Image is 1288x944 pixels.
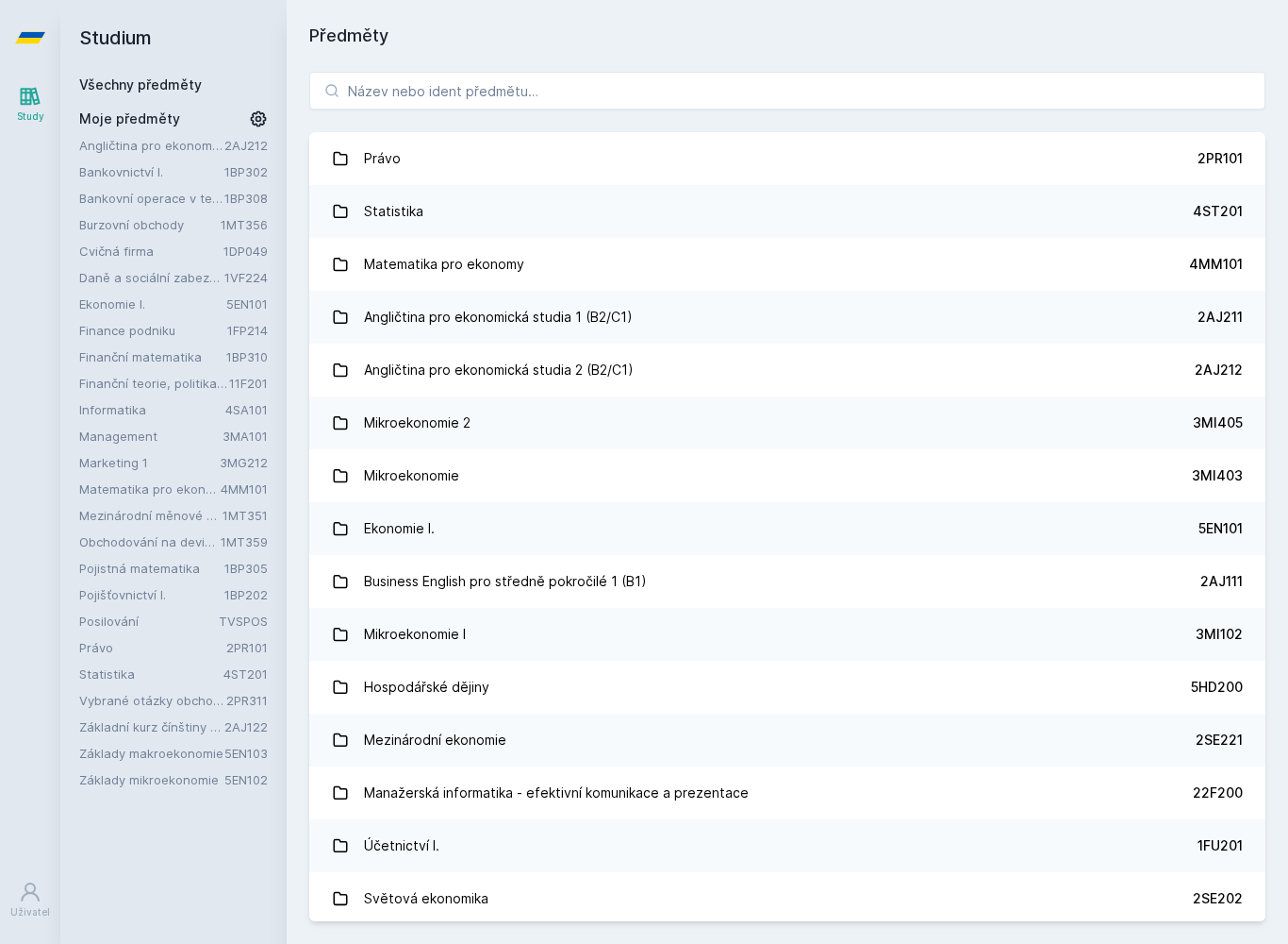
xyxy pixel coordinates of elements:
[364,404,471,442] div: Mikroekonomie 2
[364,615,466,653] div: Mikroekonomie I
[309,291,1265,344] a: Angličtina pro ekonomická studia 1 (B2/C1) 2AJ211
[221,534,268,549] a: 1MT359
[309,344,1265,396] a: Angličtina pro ekonomická studia 2 (B2/C1) 2AJ212
[309,608,1265,661] a: Mikroekonomie I 3MI102
[1189,255,1243,274] div: 4MM101
[1191,678,1243,697] div: 5HD200
[364,245,524,283] div: Matematika pro ekonomy
[219,614,268,629] a: TVSPOS
[309,714,1265,767] a: Mezinárodní ekonomie 2SE221
[79,691,226,710] a: Vybrané otázky obchodního práva
[364,880,488,918] div: Světová ekonomika
[364,193,423,230] div: Statistika
[79,506,223,525] a: Mezinárodní měnové a finanční instituce
[364,721,506,759] div: Mezinárodní ekonomie
[224,561,268,576] a: 1BP305
[79,770,224,789] a: Základy mikroekonomie
[79,242,223,261] a: Cvičná firma
[364,668,489,706] div: Hospodářské dějiny
[79,612,219,631] a: Posilování
[79,559,224,578] a: Pojistná matematika
[223,508,268,523] a: 1MT351
[79,427,223,446] a: Management
[1197,149,1243,168] div: 2PR101
[309,555,1265,608] a: Business English pro středně pokročilé 1 (B1) 2AJ111
[309,767,1265,819] a: Manažerská informatika - efektivní komunikace a prezentace 22F200
[226,640,268,655] a: 2PR101
[309,238,1265,291] a: Matematika pro ekonomy 4MM101
[309,661,1265,714] a: Hospodářské dějiny 5HD200
[224,746,268,761] a: 5EN103
[224,191,268,206] a: 1BP308
[364,827,439,865] div: Účetnictví I.
[309,72,1265,110] input: Název nebo ident předmětu…
[1196,625,1243,644] div: 3MI102
[224,164,268,179] a: 1BP302
[4,76,57,133] a: Study
[10,905,50,919] div: Uživatel
[364,563,647,600] div: Business English pro středně pokročilé 1 (B1)
[79,347,226,366] a: Finanční matematika
[225,402,268,417] a: 4SA101
[1197,308,1243,327] div: 2AJ211
[309,132,1265,185] a: Právo 2PR101
[364,774,749,812] div: Manažerská informatika - efektivní komunikace a prezentace
[1200,572,1243,591] div: 2AJ111
[220,455,268,470] a: 3MG212
[79,532,221,551] a: Obchodování na devizovém trhu
[1193,889,1243,908] div: 2SE202
[309,449,1265,502] a: Mikroekonomie 3MI403
[224,587,268,602] a: 1BP202
[79,717,224,736] a: Základní kurz čínštiny B (A1)
[229,376,268,391] a: 11F201
[1197,836,1243,855] div: 1FU201
[1195,361,1243,379] div: 2AJ212
[79,585,224,604] a: Pojišťovnictví I.
[79,480,221,498] a: Matematika pro ekonomy
[364,457,459,495] div: Mikroekonomie
[223,429,268,444] a: 3MA101
[226,296,268,312] a: 5EN101
[224,138,268,153] a: 2AJ212
[221,481,268,497] a: 4MM101
[79,189,224,208] a: Bankovní operace v teorii a praxi
[309,396,1265,449] a: Mikroekonomie 2 3MI405
[309,23,1265,49] h1: Předměty
[226,693,268,708] a: 2PR311
[309,502,1265,555] a: Ekonomie I. 5EN101
[364,510,435,548] div: Ekonomie I.
[79,76,202,93] a: Všechny předměty
[224,772,268,787] a: 5EN102
[79,268,224,287] a: Daně a sociální zabezpečení
[79,295,226,313] a: Ekonomie I.
[79,215,221,234] a: Burzovní obchody
[79,136,224,155] a: Angličtina pro ekonomická studia 2 (B2/C1)
[223,666,268,682] a: 4ST201
[309,185,1265,238] a: Statistika 4ST201
[1193,202,1243,221] div: 4ST201
[1192,466,1243,485] div: 3MI403
[226,349,268,364] a: 1BP310
[79,374,229,393] a: Finanční teorie, politika a instituce
[1193,413,1243,432] div: 3MI405
[79,400,225,419] a: Informatika
[79,453,220,472] a: Marketing 1
[364,298,633,336] div: Angličtina pro ekonomická studia 1 (B2/C1)
[17,110,44,124] div: Study
[79,638,226,657] a: Právo
[79,321,227,340] a: Finance podniku
[79,744,224,763] a: Základy makroekonomie
[79,162,224,181] a: Bankovnictví I.
[309,872,1265,925] a: Světová ekonomika 2SE202
[224,270,268,285] a: 1VF224
[1198,519,1243,538] div: 5EN101
[223,244,268,259] a: 1DP049
[1196,731,1243,750] div: 2SE221
[1193,784,1243,802] div: 22F200
[221,217,268,232] a: 1MT356
[364,351,634,389] div: Angličtina pro ekonomická studia 2 (B2/C1)
[79,110,180,128] span: Moje předměty
[224,719,268,734] a: 2AJ122
[227,323,268,338] a: 1FP214
[309,819,1265,872] a: Účetnictví I. 1FU201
